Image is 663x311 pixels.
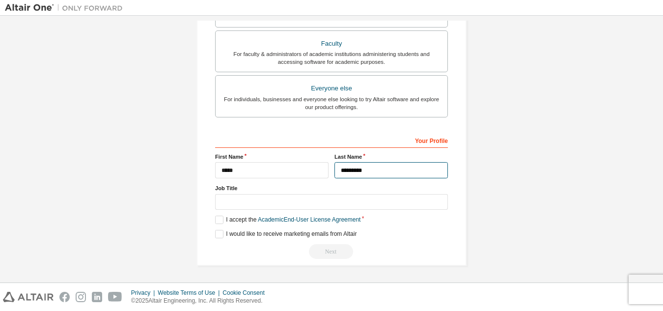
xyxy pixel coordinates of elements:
img: altair_logo.svg [3,292,54,302]
img: youtube.svg [108,292,122,302]
label: Job Title [215,184,448,192]
img: instagram.svg [76,292,86,302]
div: Faculty [221,37,442,51]
img: Altair One [5,3,128,13]
div: Your Profile [215,132,448,148]
label: I would like to receive marketing emails from Altair [215,230,357,238]
div: Website Terms of Use [158,289,222,297]
img: facebook.svg [59,292,70,302]
img: linkedin.svg [92,292,102,302]
label: Last Name [334,153,448,161]
div: Cookie Consent [222,289,270,297]
label: First Name [215,153,329,161]
div: For individuals, businesses and everyone else looking to try Altair software and explore our prod... [221,95,442,111]
div: Read and acccept EULA to continue [215,244,448,259]
p: © 2025 Altair Engineering, Inc. All Rights Reserved. [131,297,271,305]
a: Academic End-User License Agreement [258,216,360,223]
div: Everyone else [221,82,442,95]
label: I accept the [215,216,360,224]
div: For faculty & administrators of academic institutions administering students and accessing softwa... [221,50,442,66]
div: Privacy [131,289,158,297]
